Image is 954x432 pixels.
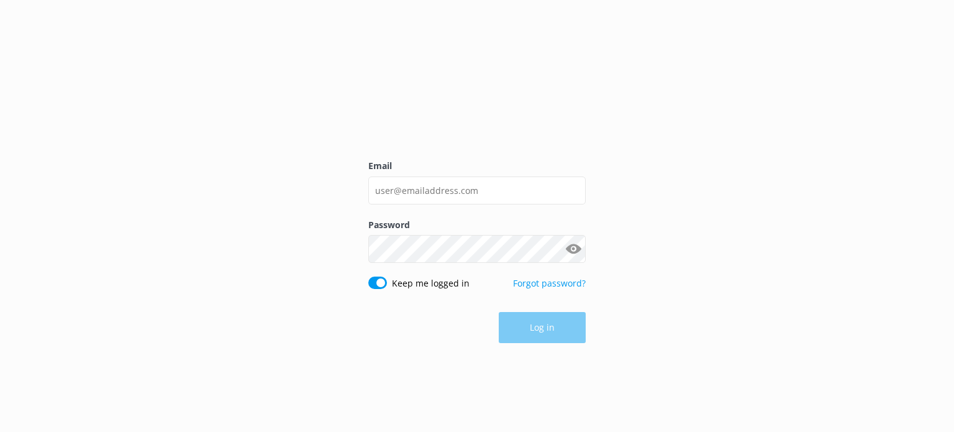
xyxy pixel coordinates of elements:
[561,237,586,262] button: Show password
[392,277,470,290] label: Keep me logged in
[368,218,586,232] label: Password
[513,277,586,289] a: Forgot password?
[368,177,586,205] input: user@emailaddress.com
[368,159,586,173] label: Email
